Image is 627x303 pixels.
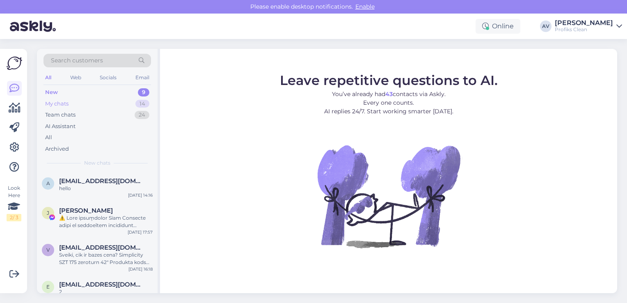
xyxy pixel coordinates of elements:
span: Leave repetitive questions to AI. [280,72,498,88]
div: New [45,88,58,96]
div: My chats [45,100,69,108]
div: All [45,133,52,142]
div: 9 [138,88,149,96]
div: 24 [135,111,149,119]
div: Email [134,72,151,83]
div: ⚠️ Lore ipsum̧dolor Sīam Consecte adipi el seddoeǐtem incididunt utlaborēetd māa̧. En̄a mini ... [59,214,153,229]
div: Sveiki, cik ir bazes cena? Simplicity SZT 175 zeroturn 42" Produkta kods SI2691923 [59,251,153,266]
div: Archived [45,145,69,153]
div: [PERSON_NAME] [555,20,613,26]
span: e [46,284,50,290]
div: Profiks Clean [555,26,613,33]
div: [DATE] 17:57 [128,229,153,235]
span: v [46,247,50,253]
div: All [43,72,53,83]
div: 2 / 3 [7,214,21,221]
div: Team chats [45,111,76,119]
div: hello [59,185,153,192]
span: J [47,210,49,216]
div: Look Here [7,184,21,221]
span: valtersvitols@gmail.com [59,244,144,251]
p: You’ve already had contacts via Askly. Every one counts. AI replies 24/7. Start working smarter [... [280,90,498,115]
div: 2 [59,288,153,296]
span: Johana Caballero [59,207,113,214]
span: a [46,180,50,186]
div: [DATE] 16:18 [128,266,153,272]
img: No Chat active [315,122,462,270]
div: Socials [98,72,118,83]
span: e.zinenko64@gmail.com [59,281,144,288]
img: Askly Logo [7,55,22,71]
div: AI Assistant [45,122,76,131]
span: New chats [84,159,110,167]
b: 43 [385,90,393,97]
a: [PERSON_NAME]Profiks Clean [555,20,622,33]
div: Online [476,19,520,34]
div: AV [540,21,551,32]
div: 14 [135,100,149,108]
div: [DATE] 14:16 [128,192,153,198]
span: Enable [353,3,377,10]
div: Web [69,72,83,83]
span: alzahraassh@gmail.com [59,177,144,185]
span: Search customers [51,56,103,65]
